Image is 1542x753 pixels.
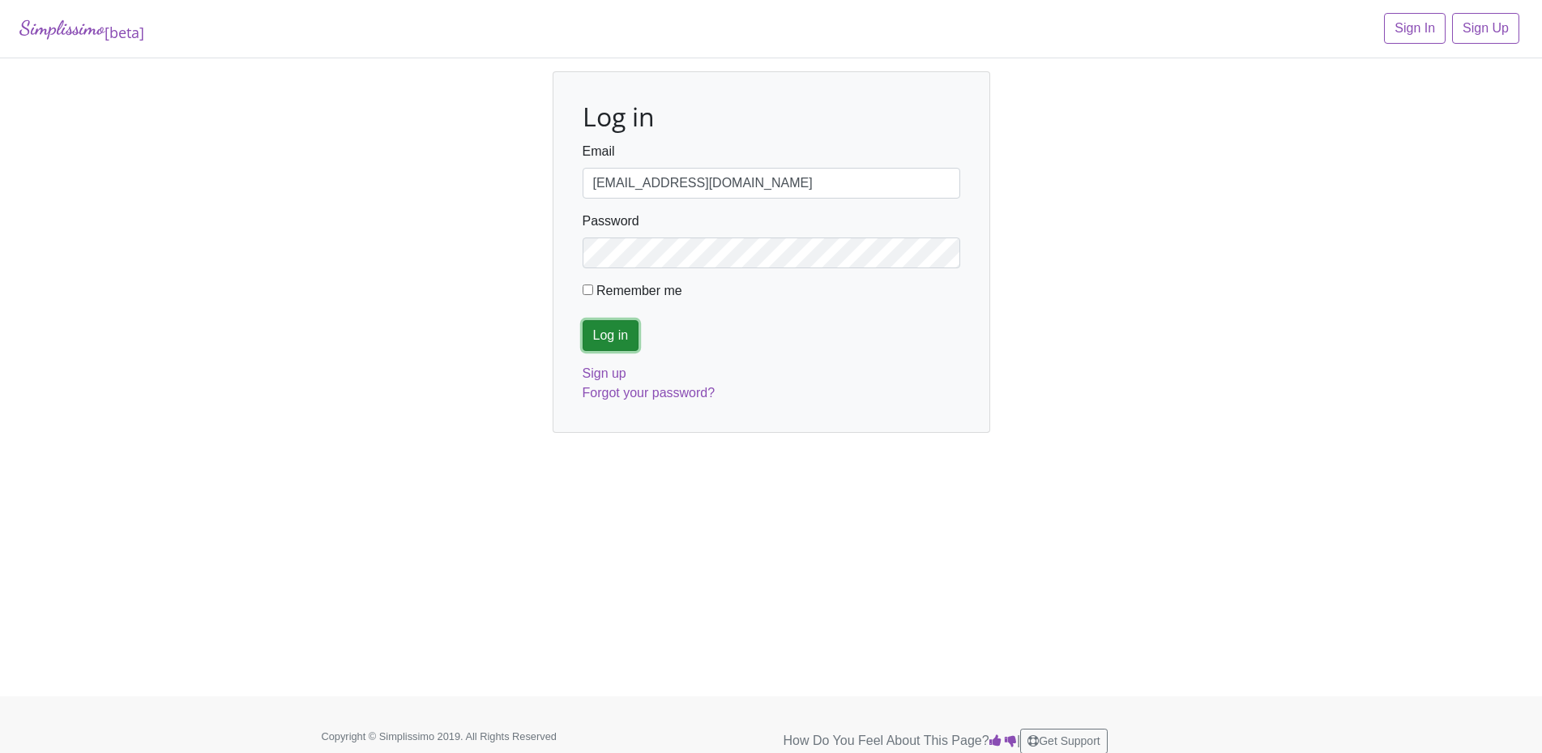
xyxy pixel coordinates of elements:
[583,142,615,161] label: Email
[583,366,626,380] a: Sign up
[19,13,144,45] a: Simplissimo[beta]
[583,212,639,231] label: Password
[583,386,715,400] a: Forgot your password?
[583,320,639,351] input: Log in
[1452,13,1519,44] a: Sign Up
[105,23,144,42] sub: [beta]
[596,281,682,301] label: Remember me
[322,729,605,744] p: Copyright © Simplissimo 2019. All Rights Reserved
[1384,13,1446,44] a: Sign In
[583,101,960,132] h2: Log in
